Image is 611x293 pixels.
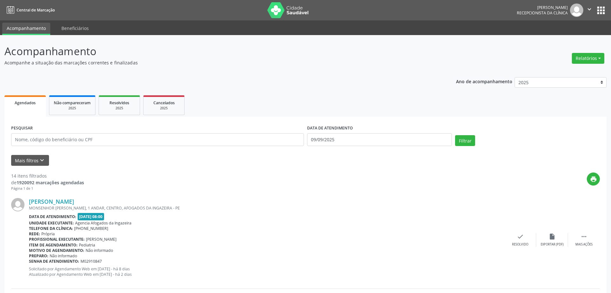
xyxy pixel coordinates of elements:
b: Item de agendamento: [29,242,78,248]
input: Nome, código do beneficiário ou CPF [11,133,304,146]
div: 2025 [148,106,180,111]
div: 14 itens filtrados [11,172,84,179]
button:  [583,4,595,17]
i: print [590,176,597,183]
b: Rede: [29,231,40,237]
b: Motivo de agendamento: [29,248,84,253]
button: print [587,172,600,186]
span: [PERSON_NAME] [86,237,116,242]
p: Acompanhe a situação das marcações correntes e finalizadas [4,59,426,66]
div: de [11,179,84,186]
button: apps [595,5,607,16]
span: Cancelados [153,100,175,106]
p: Acompanhamento [4,43,426,59]
input: Selecione um intervalo [307,133,452,146]
i: keyboard_arrow_down [39,157,46,164]
i: insert_drive_file [549,233,556,240]
button: Relatórios [572,53,604,64]
b: Preparo: [29,253,48,259]
span: Própria [41,231,55,237]
label: PESQUISAR [11,123,33,133]
span: Não informado [86,248,113,253]
div: MONSENHOR [PERSON_NAME], 1 ANDAR, CENTRO, AFOGADOS DA INGAZEIRA - PE [29,205,504,211]
div: Mais ações [575,242,593,247]
button: Mais filtroskeyboard_arrow_down [11,155,49,166]
i:  [586,6,593,13]
label: DATA DE ATENDIMENTO [307,123,353,133]
b: Telefone da clínica: [29,226,73,231]
p: Solicitado por Agendamento Web em [DATE] - há 8 dias Atualizado por Agendamento Web em [DATE] - h... [29,266,504,277]
a: Beneficiários [57,23,93,34]
b: Data de atendimento: [29,214,76,219]
div: 2025 [103,106,135,111]
img: img [11,198,25,211]
span: Pediatria [79,242,95,248]
span: Não compareceram [54,100,91,106]
div: [PERSON_NAME] [517,5,568,10]
i:  [580,233,587,240]
span: Central de Marcação [17,7,55,13]
b: Profissional executante: [29,237,85,242]
b: Unidade executante: [29,220,74,226]
a: [PERSON_NAME] [29,198,74,205]
span: Agencia Afogados da Ingazeira [75,220,131,226]
span: [PHONE_NUMBER] [74,226,108,231]
p: Ano de acompanhamento [456,77,512,85]
b: Senha de atendimento: [29,259,79,264]
span: Recepcionista da clínica [517,10,568,16]
div: Página 1 de 1 [11,186,84,191]
div: Resolvido [512,242,528,247]
div: Exportar (PDF) [541,242,564,247]
span: [DATE] 08:00 [78,213,104,220]
a: Acompanhamento [2,23,50,35]
span: M02910847 [81,259,102,264]
div: 2025 [54,106,91,111]
img: img [570,4,583,17]
i: check [517,233,524,240]
strong: 1920092 marcações agendadas [17,179,84,186]
button: Filtrar [455,135,475,146]
a: Central de Marcação [4,5,55,15]
span: Agendados [15,100,36,106]
span: Resolvidos [109,100,129,106]
span: Não informado [50,253,77,259]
